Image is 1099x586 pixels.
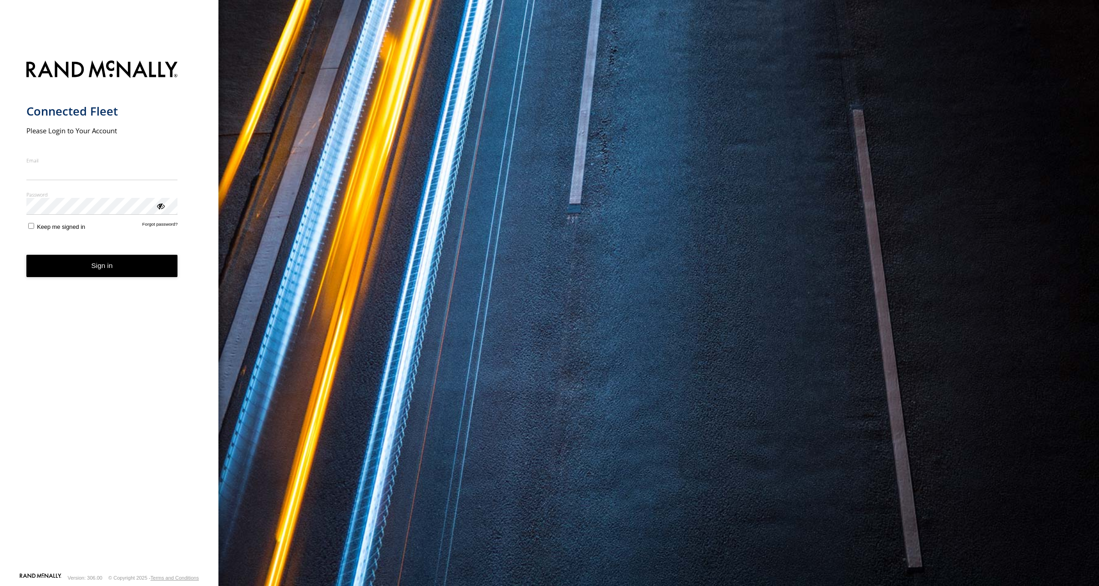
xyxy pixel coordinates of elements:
[26,191,178,198] label: Password
[68,575,102,581] div: Version: 306.00
[26,255,178,277] button: Sign in
[28,223,34,229] input: Keep me signed in
[37,223,85,230] span: Keep me signed in
[26,55,192,572] form: main
[26,104,178,119] h1: Connected Fleet
[156,201,165,210] div: ViewPassword
[142,222,178,230] a: Forgot password?
[108,575,199,581] div: © Copyright 2025 -
[26,59,178,82] img: Rand McNally
[26,157,178,164] label: Email
[26,126,178,135] h2: Please Login to Your Account
[151,575,199,581] a: Terms and Conditions
[20,573,61,582] a: Visit our Website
